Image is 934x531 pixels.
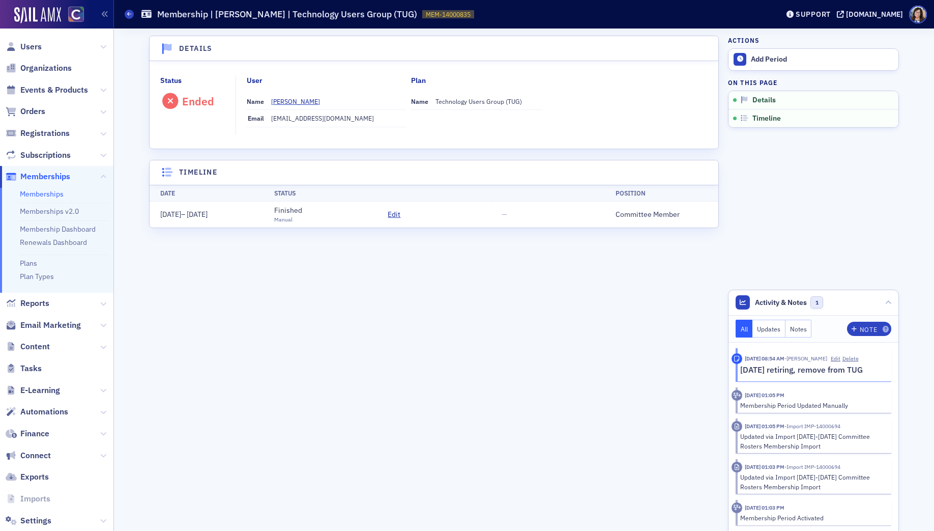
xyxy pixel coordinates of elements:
h1: Membership | [PERSON_NAME] | Technology Users Group (TUG) [157,8,417,20]
a: Plan Types [20,272,54,281]
a: Users [6,41,42,52]
a: Exports [6,471,49,483]
div: Membership Period Activated [740,513,884,522]
span: 1 [810,296,823,309]
div: Imported Activity [732,462,742,472]
div: Add Period [751,55,893,64]
span: – [160,210,208,219]
div: Support [796,10,831,19]
time: 8/28/2025 08:54 AM [745,355,784,362]
span: Orders [20,106,45,117]
h4: Timeline [179,167,217,178]
a: Content [6,341,50,352]
button: [DOMAIN_NAME] [837,11,907,18]
a: Orders [6,106,45,117]
a: Connect [6,450,51,461]
a: E-Learning [6,385,60,396]
a: Events & Products [6,85,88,96]
a: Memberships [20,189,64,199]
div: Manual [274,216,302,224]
a: Organizations [6,63,72,74]
a: [PERSON_NAME] [271,97,328,106]
dd: Technology Users Group (TUG) [435,93,542,109]
button: Edit [831,355,840,363]
button: Updates [752,320,785,338]
span: Edit [388,209,400,220]
div: Plan [411,75,426,86]
span: — [502,210,507,219]
div: Updated via Import [DATE]-[DATE] Committee Rosters Membership Import [740,472,884,491]
div: Status [160,75,182,86]
span: Finance [20,428,49,439]
span: [DATE] [160,210,181,219]
div: Activity [732,390,742,401]
a: Registrations [6,128,70,139]
span: Users [20,41,42,52]
span: Activity & Notes [755,297,807,308]
a: Plans [20,259,37,268]
th: Status [264,185,377,202]
a: Membership Dashboard [20,225,96,234]
div: Note [732,353,742,364]
div: Activity [732,502,742,513]
th: Position [605,185,719,202]
span: E-Learning [20,385,60,396]
dd: [EMAIL_ADDRESS][DOMAIN_NAME] [271,110,406,126]
span: Content [20,341,50,352]
h4: On this page [728,78,899,87]
button: Notes [785,320,812,338]
th: Date [150,185,264,202]
button: Note [847,322,891,336]
a: Email Marketing [6,320,81,331]
span: Tasks [20,363,42,374]
time: 8/18/2025 01:05 PM [745,392,784,399]
img: SailAMX [68,7,84,22]
div: [PERSON_NAME] [271,97,320,106]
span: MEM-14000835 [426,10,471,19]
div: [DOMAIN_NAME] [846,10,903,19]
a: Subscriptions [6,150,71,161]
div: Imported Activity [732,421,742,432]
time: 8/18/2025 01:03 PM [745,463,784,470]
a: Memberships [6,171,70,182]
span: Reports [20,298,49,309]
span: [DATE] [187,210,208,219]
span: Settings [20,515,51,526]
a: Renewals Dashboard [20,238,87,247]
div: Updated via Import [DATE]-[DATE] Committee Rosters Membership Import [740,432,884,451]
span: Details [752,96,776,105]
span: Memberships [20,171,70,182]
span: Automations [20,406,68,417]
time: 8/18/2025 01:03 PM [745,504,784,511]
a: Automations [6,406,68,417]
a: Imports [6,493,50,505]
span: Events & Products [20,85,88,96]
span: Import IMP-14000694 [784,463,840,470]
div: Membership Period Updated Manually [740,401,884,410]
span: Imports [20,493,50,505]
button: Add Period [728,49,898,70]
span: Registrations [20,128,70,139]
div: Note [860,327,877,332]
span: Import IMP-14000694 [784,423,840,430]
h4: Actions [728,36,760,45]
p: [DATE] retiring, remove from TUG [740,364,884,376]
span: Name [247,97,264,105]
button: Delete [842,355,859,363]
span: Name [411,97,428,105]
time: 8/18/2025 01:05 PM [745,423,784,430]
span: Timeline [752,114,781,123]
a: Settings [6,515,51,526]
a: Memberships v2.0 [20,207,79,216]
a: Tasks [6,363,42,374]
td: Committee Member [605,202,719,228]
button: All [736,320,753,338]
img: SailAMX [14,7,61,23]
a: Finance [6,428,49,439]
div: Ended [182,95,214,108]
span: Email [248,114,264,122]
div: Finished [274,205,302,216]
span: Organizations [20,63,72,74]
a: Reports [6,298,49,309]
